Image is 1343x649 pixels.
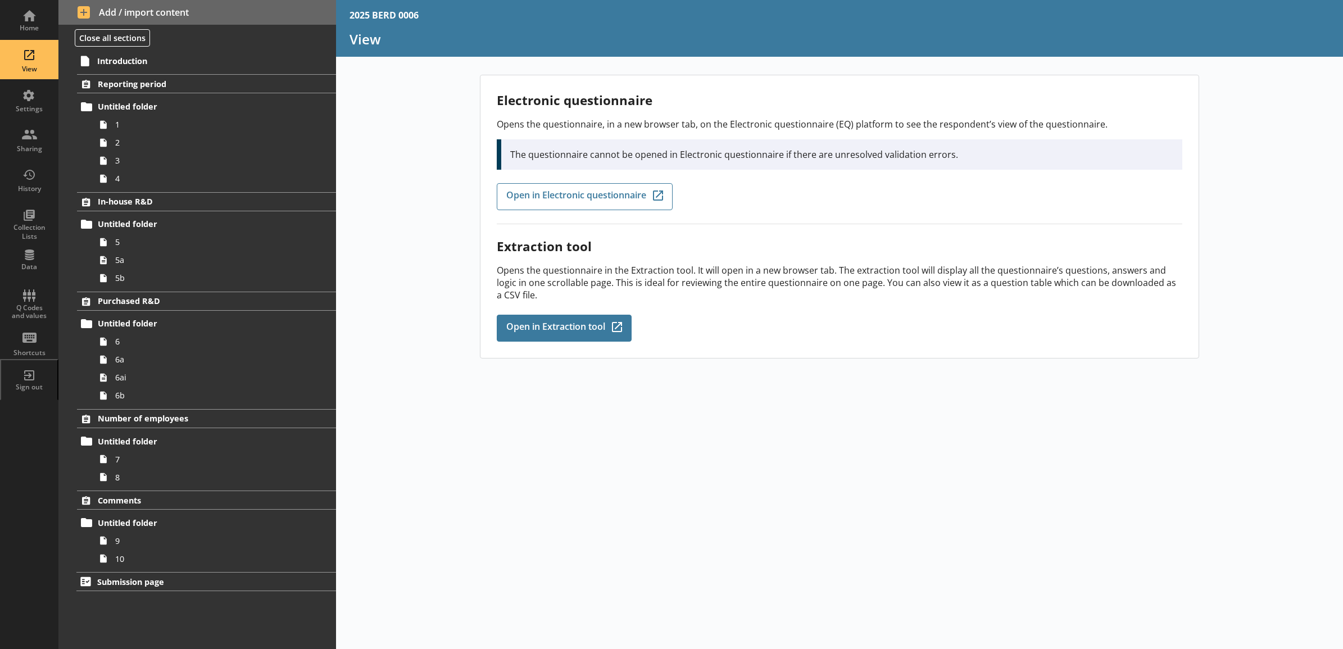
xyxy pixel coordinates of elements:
a: 7 [94,450,335,468]
li: Untitled folder66a6ai6b [82,315,336,405]
span: 1 [115,119,290,130]
a: Open in Extraction tool [497,315,632,342]
span: Reporting period [98,79,285,89]
a: 6ai [94,369,335,387]
a: Untitled folder [77,315,335,333]
a: Untitled folder [77,98,335,116]
a: Untitled folder [77,432,335,450]
div: 2025 BERD 0006 [350,9,419,21]
p: Opens the questionnaire in the Extraction tool. It will open in a new browser tab. The extraction... [497,264,1182,301]
span: 6b [115,390,290,401]
span: 6ai [115,372,290,383]
h2: Extraction tool [497,238,1182,255]
div: Shortcuts [10,348,49,357]
span: 6a [115,354,290,365]
span: Untitled folder [98,219,285,229]
a: 6 [94,333,335,351]
span: 3 [115,155,290,166]
h1: View [350,30,1330,48]
span: Untitled folder [98,436,285,447]
span: Open in Extraction tool [506,322,605,334]
a: Untitled folder [77,514,335,532]
a: 4 [94,170,335,188]
li: Untitled folder55a5b [82,215,336,287]
span: 2 [115,137,290,148]
div: History [10,184,49,193]
li: CommentsUntitled folder910 [58,491,336,568]
a: 5a [94,251,335,269]
span: Add / import content [78,6,317,19]
span: Submission page [97,577,285,587]
span: Untitled folder [98,518,285,528]
p: Opens the questionnaire, in a new browser tab, on the Electronic questionnaire (EQ) platform to s... [497,118,1182,130]
a: 9 [94,532,335,550]
li: Purchased R&DUntitled folder66a6ai6b [58,292,336,405]
span: In-house R&D [98,196,285,207]
a: Comments [77,491,335,510]
a: 2 [94,134,335,152]
a: Number of employees [77,409,335,428]
span: 8 [115,472,290,483]
span: Untitled folder [98,318,285,329]
a: 5b [94,269,335,287]
div: Sharing [10,144,49,153]
span: 4 [115,173,290,184]
a: 10 [94,550,335,568]
span: Comments [98,495,285,506]
a: Submission page [76,572,336,591]
button: Close all sections [75,29,150,47]
a: 5 [94,233,335,251]
a: 6b [94,387,335,405]
span: 6 [115,336,290,347]
li: Untitled folder1234 [82,98,336,188]
a: Reporting period [77,74,335,93]
div: Collection Lists [10,223,49,240]
a: 8 [94,468,335,486]
span: Purchased R&D [98,296,285,306]
div: Data [10,262,49,271]
h2: Electronic questionnaire [497,92,1182,109]
li: In-house R&DUntitled folder55a5b [58,192,336,287]
a: In-house R&D [77,192,335,211]
span: Number of employees [98,413,285,424]
li: Untitled folder910 [82,514,336,568]
div: Settings [10,105,49,114]
li: Number of employeesUntitled folder78 [58,409,336,486]
a: Purchased R&D [77,292,335,311]
a: Open in Electronic questionnaire [497,183,673,210]
span: 9 [115,535,290,546]
a: 1 [94,116,335,134]
a: Untitled folder [77,215,335,233]
span: Untitled folder [98,101,285,112]
div: View [10,65,49,74]
span: 5 [115,237,290,247]
span: 10 [115,553,290,564]
span: 7 [115,454,290,465]
span: 5a [115,255,290,265]
a: 6a [94,351,335,369]
span: Open in Electronic questionnaire [506,190,646,203]
a: 3 [94,152,335,170]
a: Introduction [76,52,336,70]
span: Introduction [97,56,285,66]
span: 5b [115,273,290,283]
div: Q Codes and values [10,304,49,320]
div: Sign out [10,383,49,392]
li: Reporting periodUntitled folder1234 [58,74,336,187]
p: The questionnaire cannot be opened in Electronic questionnaire if there are unresolved validation... [510,148,1173,161]
div: Home [10,24,49,33]
li: Untitled folder78 [82,432,336,486]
